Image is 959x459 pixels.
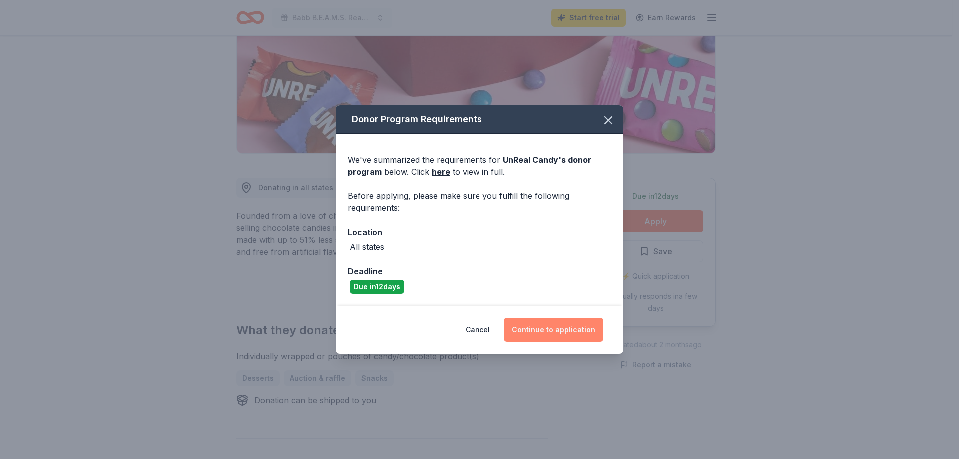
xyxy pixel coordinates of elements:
[348,190,611,214] div: Before applying, please make sure you fulfill the following requirements:
[348,265,611,278] div: Deadline
[336,105,623,134] div: Donor Program Requirements
[350,241,384,253] div: All states
[466,318,490,342] button: Cancel
[432,166,450,178] a: here
[504,318,603,342] button: Continue to application
[348,226,611,239] div: Location
[348,154,611,178] div: We've summarized the requirements for below. Click to view in full.
[350,280,404,294] div: Due in 12 days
